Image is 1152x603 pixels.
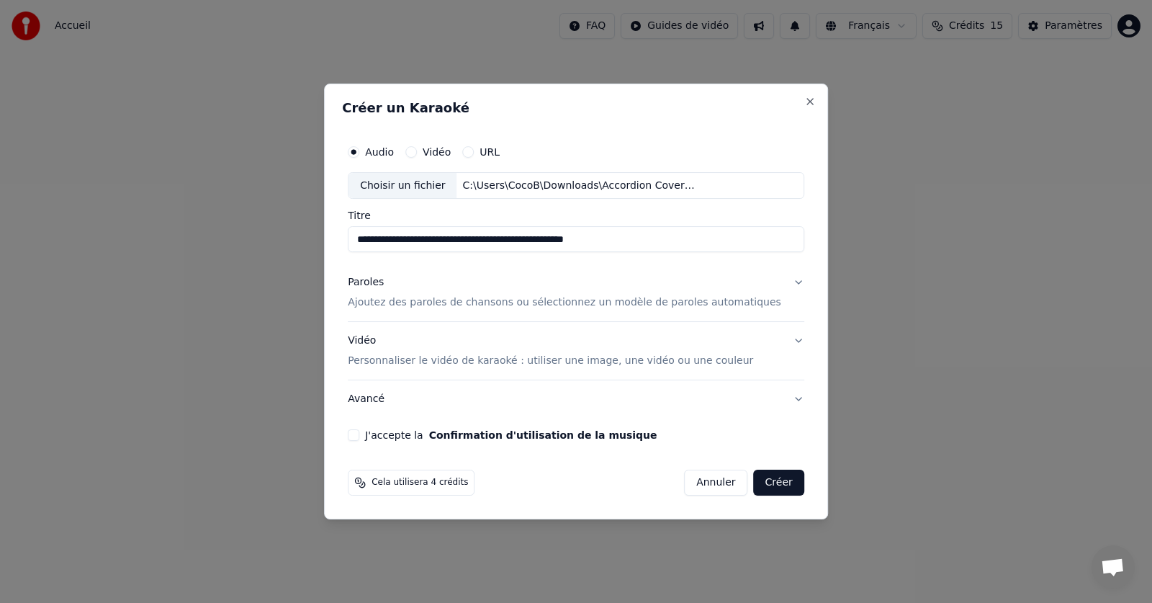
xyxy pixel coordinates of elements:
[348,276,384,290] div: Paroles
[348,296,781,311] p: Ajoutez des paroles de chansons ou sélectionnez un modèle de paroles automatiques
[348,354,753,368] p: Personnaliser le vidéo de karaoké : utiliser une image, une vidéo ou une couleur
[348,334,753,369] div: Vidéo
[348,211,804,221] label: Titre
[342,102,810,115] h2: Créer un Karaoké
[365,430,657,440] label: J'accepte la
[480,147,500,157] label: URL
[754,470,804,496] button: Créer
[348,380,804,418] button: Avancé
[365,147,394,157] label: Audio
[348,264,804,322] button: ParolesAjoutez des paroles de chansons ou sélectionnez un modèle de paroles automatiques
[372,477,468,488] span: Cela utilisera 4 crédits
[423,147,451,157] label: Vidéo
[457,179,702,193] div: C:\Users\CocoB\Downloads\Accordion Cover - A nos souvenirs (Trois cafés gourmands).mp3
[348,323,804,380] button: VidéoPersonnaliser le vidéo de karaoké : utiliser une image, une vidéo ou une couleur
[684,470,747,496] button: Annuler
[348,173,456,199] div: Choisir un fichier
[429,430,657,440] button: J'accepte la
